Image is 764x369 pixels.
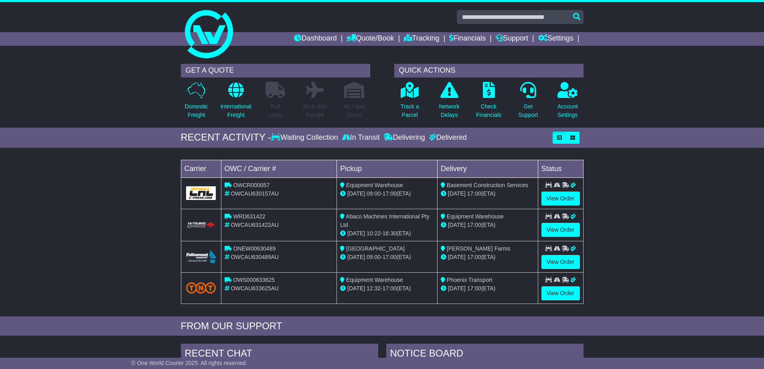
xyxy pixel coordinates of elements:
a: Quote/Book [347,32,394,46]
div: (ETA) [441,221,535,229]
a: Support [496,32,528,46]
span: Basement Construction Services [447,182,528,188]
a: Track aParcel [400,82,419,124]
div: - (ETA) [340,229,434,238]
p: Account Settings [557,102,578,119]
span: [DATE] [347,254,365,260]
span: [DATE] [347,190,365,197]
span: [DATE] [448,222,466,228]
span: [GEOGRAPHIC_DATA] [346,245,405,252]
span: 17:00 [467,285,481,292]
div: Waiting Collection [271,133,340,142]
td: OWC / Carrier # [221,160,337,177]
span: OWCR000057 [233,182,270,188]
td: Carrier [181,160,221,177]
span: 09:00 [367,190,381,197]
div: - (ETA) [340,284,434,293]
div: FROM OUR SUPPORT [181,320,584,332]
img: TNT_Domestic.png [186,282,216,293]
a: InternationalFreight [220,82,252,124]
span: OWCAU630489AU [231,254,279,260]
div: QUICK ACTIONS [394,64,584,77]
span: 16:30 [383,230,397,236]
div: Delivered [427,133,467,142]
img: HiTrans.png [186,222,216,229]
span: 17:00 [383,285,397,292]
a: DomesticFreight [184,82,208,124]
span: ONEW00630489 [233,245,276,252]
div: - (ETA) [340,253,434,261]
span: © One World Courier 2025. All rights reserved. [132,360,247,366]
span: OWCAU631422AU [231,222,279,228]
span: 17:00 [383,254,397,260]
p: Air & Sea Freight [303,102,327,119]
td: Pickup [337,160,438,177]
span: 17:00 [383,190,397,197]
a: View Order [541,223,580,237]
span: Equipment Warehouse [346,277,403,283]
span: Equipment Warehouse [447,213,504,220]
span: [PERSON_NAME] Farms [447,245,511,252]
span: 12:32 [367,285,381,292]
p: Get Support [518,102,538,119]
div: In Transit [340,133,382,142]
span: 09:00 [367,254,381,260]
div: RECENT ACTIVITY - [181,132,272,143]
a: Tracking [404,32,439,46]
span: 17:00 [467,190,481,197]
a: CheckFinancials [476,82,502,124]
p: Check Financials [476,102,501,119]
span: Phoenix Transport [447,277,492,283]
span: 17:00 [467,222,481,228]
span: [DATE] [448,285,466,292]
a: Dashboard [294,32,337,46]
span: OWCAU630157AU [231,190,279,197]
span: [DATE] [347,230,365,236]
a: View Order [541,286,580,300]
a: NetworkDelays [438,82,460,124]
p: Air / Sea Depot [344,102,365,119]
span: OWS000633625 [233,277,275,283]
p: Full Loads [265,102,286,119]
span: [DATE] [448,190,466,197]
td: Delivery [437,160,538,177]
div: (ETA) [441,284,535,293]
span: OWCAU633625AU [231,285,279,292]
span: [DATE] [347,285,365,292]
a: AccountSettings [557,82,578,124]
span: 17:00 [467,254,481,260]
div: RECENT CHAT [181,344,378,365]
span: Equipment Warehouse [346,182,403,188]
p: International Freight [221,102,251,119]
td: Status [538,160,583,177]
div: NOTICE BOARD [386,344,584,365]
div: - (ETA) [340,190,434,198]
p: Track a Parcel [401,102,419,119]
span: 10:22 [367,230,381,236]
div: (ETA) [441,253,535,261]
a: View Order [541,192,580,206]
div: GET A QUOTE [181,64,370,77]
p: Domestic Freight [184,102,208,119]
a: GetSupport [518,82,538,124]
div: Delivering [382,133,427,142]
a: View Order [541,255,580,269]
img: GetCarrierServiceLogo [186,186,216,200]
img: Followmont_Transport.png [186,250,216,263]
a: Financials [449,32,486,46]
p: Network Delays [439,102,459,119]
div: (ETA) [441,190,535,198]
a: Settings [538,32,574,46]
span: Abaco Machines International Pty Ltd [340,213,430,228]
span: WRD631422 [233,213,265,220]
span: [DATE] [448,254,466,260]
